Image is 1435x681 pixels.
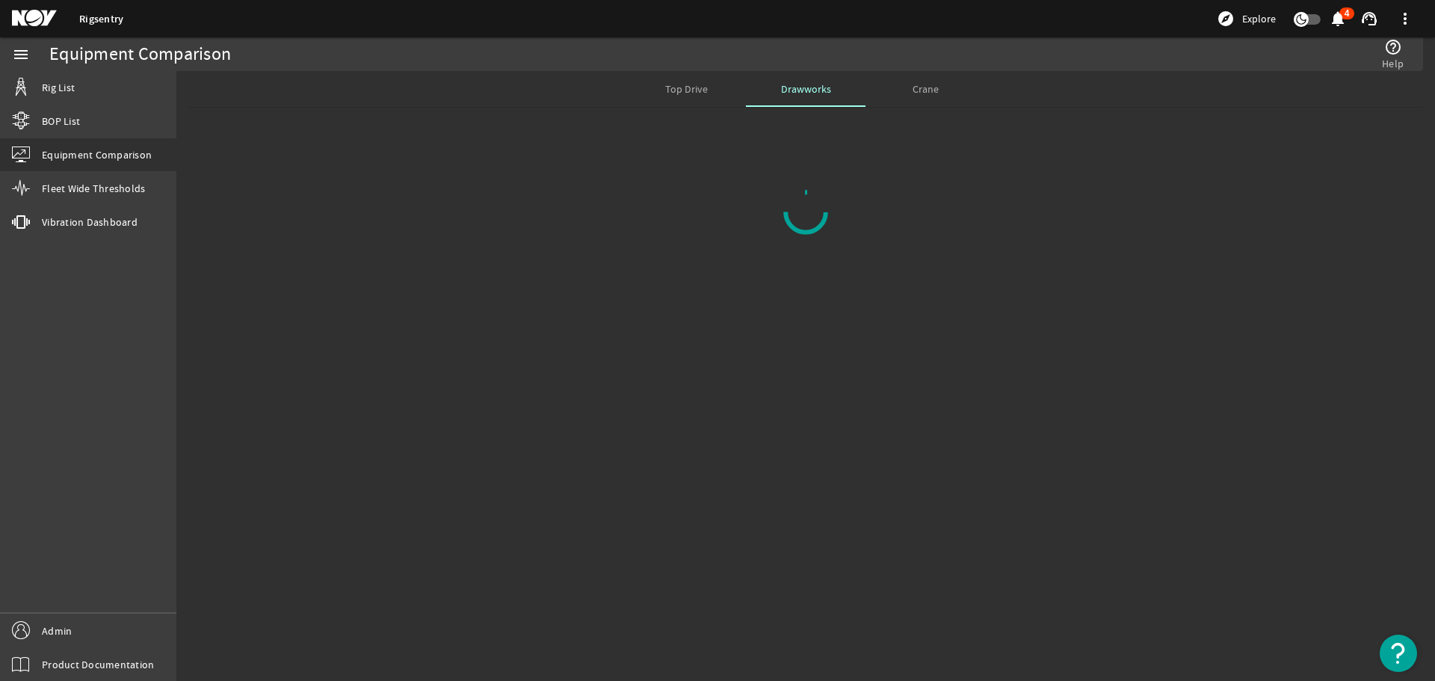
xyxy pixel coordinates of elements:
mat-icon: help_outline [1384,38,1402,56]
span: Product Documentation [42,657,154,672]
span: Vibration Dashboard [42,215,138,229]
span: BOP List [42,114,80,129]
div: Equipment Comparison [49,47,231,62]
button: Explore [1211,7,1282,31]
button: Open Resource Center [1380,635,1417,672]
mat-icon: support_agent [1360,10,1378,28]
span: Explore [1242,11,1276,26]
mat-icon: menu [12,46,30,64]
span: Equipment Comparison [42,147,152,162]
mat-icon: explore [1217,10,1235,28]
span: Help [1382,56,1404,71]
mat-icon: notifications [1329,10,1347,28]
span: Admin [42,623,72,638]
mat-icon: vibration [12,213,30,231]
button: 4 [1330,11,1345,27]
span: Crane [913,84,939,94]
button: more_vert [1387,1,1423,37]
span: Top Drive [665,84,708,94]
a: Rigsentry [79,12,123,26]
span: Rig List [42,80,75,95]
span: Fleet Wide Thresholds [42,181,145,196]
span: Drawworks [781,84,831,94]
